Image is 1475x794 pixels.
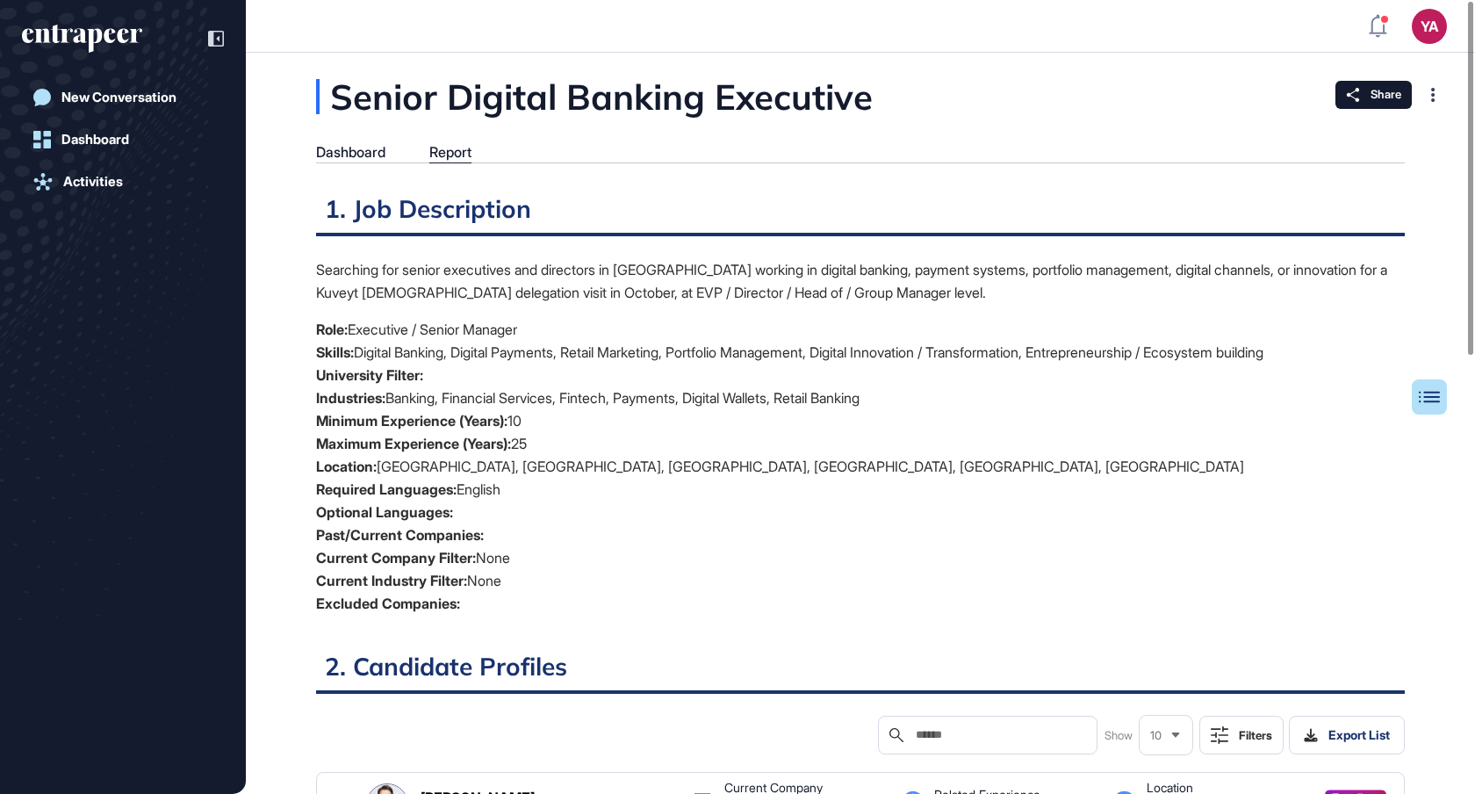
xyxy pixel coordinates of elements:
[1147,782,1193,794] div: Location
[316,79,1048,114] div: Senior Digital Banking Executive
[316,409,1405,432] li: 10
[63,174,123,190] div: Activities
[22,122,224,157] a: Dashboard
[22,80,224,115] a: New Conversation
[316,526,484,544] strong: Past/Current Companies:
[316,321,348,338] strong: Role:
[316,455,1405,478] li: [GEOGRAPHIC_DATA], [GEOGRAPHIC_DATA], [GEOGRAPHIC_DATA], [GEOGRAPHIC_DATA], [GEOGRAPHIC_DATA], [G...
[316,432,1405,455] li: 25
[316,341,1405,364] li: Digital Banking, Digital Payments, Retail Marketing, Portfolio Management, Digital Innovation / T...
[1104,724,1133,747] span: Show
[316,386,1405,409] li: Banking, Financial Services, Fintech, Payments, Digital Wallets, Retail Banking
[316,503,453,521] strong: Optional Languages:
[61,132,129,148] div: Dashboard
[22,164,224,199] a: Activities
[1412,9,1447,44] button: YA
[316,343,354,361] strong: Skills:
[1199,716,1284,754] button: Filters
[1239,728,1272,742] div: Filters
[1304,728,1390,742] div: Export List
[1289,716,1405,754] button: Export List
[316,412,507,429] strong: Minimum Experience (Years):
[316,595,460,612] strong: Excluded Companies:
[316,366,423,384] strong: University Filter:
[316,478,1405,501] li: English
[316,258,1405,304] p: Searching for senior executives and directors in [GEOGRAPHIC_DATA] working in digital banking, pa...
[316,318,1405,341] li: Executive / Senior Manager
[316,549,476,567] strong: Current Company Filter:
[61,90,176,105] div: New Conversation
[429,144,471,161] div: Report
[1371,88,1401,102] span: Share
[316,435,511,452] strong: Maximum Experience (Years):
[316,651,1405,694] h2: 2. Candidate Profiles
[316,458,377,475] strong: Location:
[316,389,385,407] strong: Industries:
[316,144,385,161] div: Dashboard
[316,480,457,498] strong: Required Languages:
[316,572,467,589] strong: Current Industry Filter:
[316,569,1405,592] li: None
[316,546,1405,569] li: None
[1150,729,1162,742] span: 10
[316,193,1405,236] h2: 1. Job Description
[22,25,142,53] div: entrapeer-logo
[724,782,823,794] div: Current Company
